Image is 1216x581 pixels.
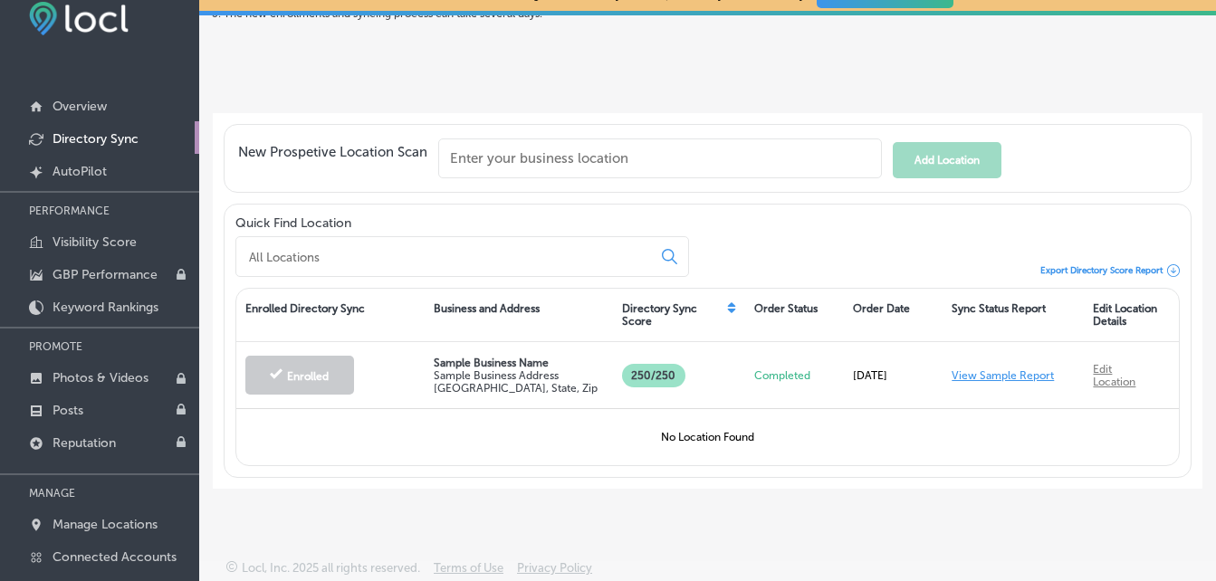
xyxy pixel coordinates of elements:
[53,131,139,147] p: Directory Sync
[53,164,107,179] p: AutoPilot
[53,403,83,418] p: Posts
[943,289,1085,341] div: Sync Status Report
[622,364,685,387] p: 250/250
[53,99,107,114] p: Overview
[434,357,605,369] p: Sample Business Name
[247,249,647,265] input: All Locations
[754,369,836,382] p: Completed
[1040,265,1163,276] span: Export Directory Score Report
[434,382,605,395] p: [GEOGRAPHIC_DATA], State, Zip
[236,289,425,341] div: Enrolled Directory Sync
[53,435,116,451] p: Reputation
[425,289,613,341] div: Business and Address
[53,549,177,565] p: Connected Accounts
[1085,289,1179,341] div: Edit Location Details
[242,561,420,575] p: Locl, Inc. 2025 all rights reserved.
[236,408,1179,465] div: No Location Found
[745,289,844,341] div: Order Status
[29,2,129,35] img: fda3e92497d09a02dc62c9cd864e3231.png
[238,144,427,178] span: New Prospetive Location Scan
[434,369,605,382] p: Sample Business Address
[53,300,158,315] p: Keyword Rankings
[235,215,351,231] label: Quick Find Location
[613,289,745,341] div: Directory Sync Score
[53,370,148,386] p: Photos & Videos
[438,138,882,178] input: Enter your business location
[893,142,1001,178] button: Add Location
[53,267,158,282] p: GBP Performance
[844,356,943,395] div: [DATE]
[952,369,1054,382] a: View Sample Report
[245,356,354,395] button: Enrolled
[844,289,943,341] div: Order Date
[53,517,158,532] p: Manage Locations
[1093,363,1135,388] a: Edit Location
[53,234,137,250] p: Visibility Score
